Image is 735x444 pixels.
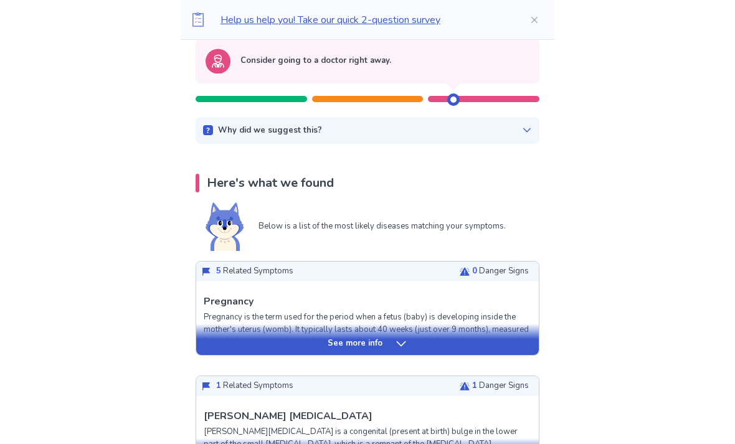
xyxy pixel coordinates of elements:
[472,380,529,393] p: Danger Signs
[204,295,254,309] p: Pregnancy
[220,12,510,27] p: Help us help you! Take our quick 2-question survey
[216,266,293,278] p: Related Symptoms
[216,380,293,393] p: Related Symptoms
[204,312,531,385] p: Pregnancy is the term used for the period when a fetus (baby) is developing inside the mother's u...
[240,55,391,68] p: Consider going to a doctor right away.
[328,338,382,351] p: See more info
[216,266,221,277] span: 5
[218,125,322,138] p: Why did we suggest this?
[216,380,221,392] span: 1
[472,266,477,277] span: 0
[472,380,477,392] span: 1
[206,203,244,252] img: Shiba
[204,409,372,424] p: [PERSON_NAME] [MEDICAL_DATA]
[258,221,506,234] p: Below is a list of the most likely diseases matching your symptoms.
[472,266,529,278] p: Danger Signs
[207,174,334,193] p: Here's what we found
